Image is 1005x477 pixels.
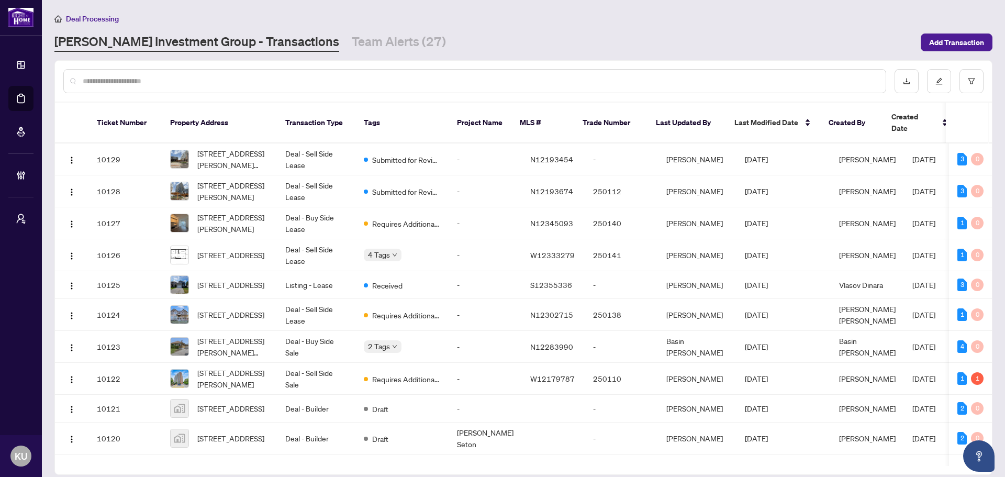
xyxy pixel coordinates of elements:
span: N12193454 [530,154,573,164]
img: thumbnail-img [171,150,188,168]
th: Property Address [162,103,277,143]
a: Team Alerts (27) [352,33,446,52]
div: 0 [971,432,984,445]
span: Submitted for Review [372,154,440,165]
td: 250110 [585,363,658,395]
td: [PERSON_NAME] [658,299,736,331]
button: Logo [63,151,80,168]
span: down [392,344,397,349]
span: home [54,15,62,23]
span: [DATE] [745,404,768,413]
span: [PERSON_NAME] [839,186,896,196]
span: user-switch [16,214,26,224]
img: thumbnail-img [171,276,188,294]
td: Basin [PERSON_NAME] [658,331,736,363]
img: Logo [68,405,76,414]
th: Trade Number [574,103,647,143]
span: Submitted for Review [372,186,440,197]
span: [DATE] [745,218,768,228]
a: [PERSON_NAME] Investment Group - Transactions [54,33,339,52]
span: [DATE] [745,374,768,383]
td: 10121 [88,395,162,423]
img: Logo [68,220,76,228]
img: Logo [68,312,76,320]
span: down [392,252,397,258]
td: 250112 [585,175,658,207]
div: 0 [971,249,984,261]
td: - [449,143,522,175]
td: - [449,271,522,299]
span: W12333279 [530,250,575,260]
button: Logo [63,400,80,417]
button: edit [927,69,951,93]
td: [PERSON_NAME] Seton [449,423,522,454]
span: [STREET_ADDRESS] [197,309,264,320]
div: 1 [957,372,967,385]
button: Logo [63,430,80,447]
img: Logo [68,375,76,384]
span: S12355336 [530,280,572,290]
img: thumbnail-img [171,306,188,324]
button: filter [959,69,984,93]
td: Deal - Builder [277,423,355,454]
span: [STREET_ADDRESS][PERSON_NAME][PERSON_NAME] [197,335,269,358]
span: [STREET_ADDRESS][PERSON_NAME] [197,367,269,390]
th: Created By [820,103,883,143]
td: 10123 [88,331,162,363]
td: - [449,363,522,395]
td: 10127 [88,207,162,239]
img: Logo [68,435,76,443]
td: [PERSON_NAME] [658,423,736,454]
th: Last Modified Date [726,103,820,143]
td: 250141 [585,239,658,271]
span: edit [935,77,943,85]
img: Logo [68,156,76,164]
td: 10128 [88,175,162,207]
img: thumbnail-img [171,400,188,417]
span: Draft [372,403,388,415]
td: Deal - Sell Side Lease [277,239,355,271]
div: 0 [971,153,984,165]
span: [DATE] [912,280,935,290]
button: Logo [63,338,80,355]
td: [PERSON_NAME] [658,207,736,239]
div: 3 [957,279,967,291]
td: Deal - Buy Side Sale [277,331,355,363]
button: Add Transaction [921,34,992,51]
span: [PERSON_NAME] [839,434,896,443]
span: [PERSON_NAME] [839,154,896,164]
span: 4 Tags [368,249,390,261]
td: [PERSON_NAME] [658,363,736,395]
div: 0 [971,185,984,197]
td: - [585,395,658,423]
span: KU [15,449,27,463]
td: Deal - Sell Side Sale [277,363,355,395]
img: Logo [68,343,76,352]
div: 0 [971,308,984,321]
img: logo [8,8,33,27]
td: - [585,271,658,299]
div: 2 [957,402,967,415]
td: - [449,239,522,271]
th: Created Date [883,103,956,143]
div: 2 [957,432,967,445]
span: [DATE] [745,342,768,351]
td: Deal - Sell Side Lease [277,143,355,175]
td: - [585,331,658,363]
td: - [449,299,522,331]
span: [DATE] [745,280,768,290]
span: Last Modified Date [734,117,798,128]
th: MLS # [511,103,574,143]
button: Logo [63,247,80,263]
th: Transaction Type [277,103,355,143]
span: [DATE] [912,186,935,196]
span: [STREET_ADDRESS] [197,432,264,444]
div: 0 [971,279,984,291]
span: N12283990 [530,342,573,351]
span: Draft [372,433,388,445]
td: - [449,331,522,363]
td: Deal - Buy Side Lease [277,207,355,239]
td: 10122 [88,363,162,395]
span: Requires Additional Docs [372,218,440,229]
span: 2 Tags [368,340,390,352]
